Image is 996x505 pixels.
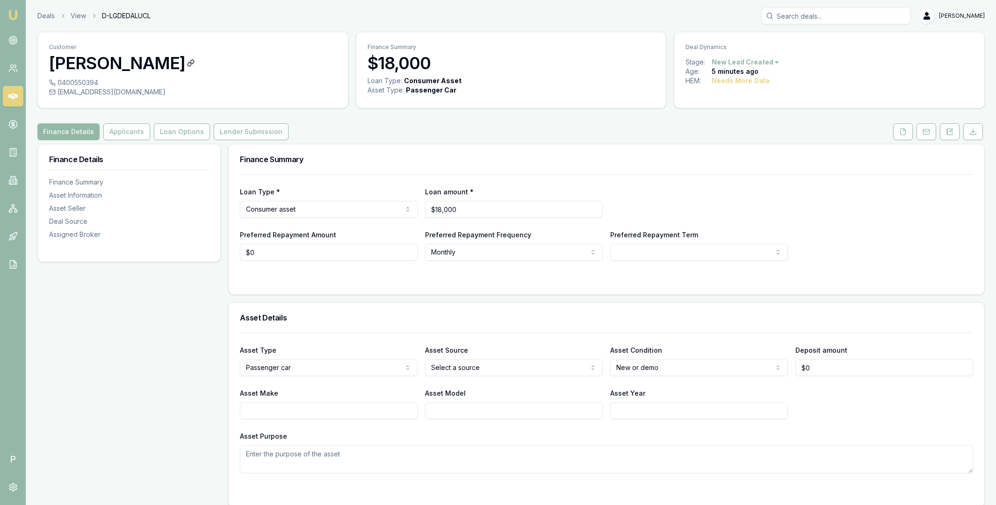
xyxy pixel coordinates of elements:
img: emu-icon-u.png [7,9,19,21]
a: Loan Options [152,123,212,140]
a: Lender Submission [212,123,290,140]
button: Loan Options [154,123,210,140]
h3: $18,000 [368,54,655,72]
div: 5 minutes ago [712,67,758,76]
div: Loan Type: [368,76,402,85]
nav: breadcrumb [37,11,151,21]
div: HEM: [686,76,712,85]
div: Consumer Asset [404,76,462,85]
h3: Asset Details [240,314,973,321]
label: Loan Type * [240,188,280,196]
div: 0400550394 [49,78,337,87]
label: Asset Make [240,389,278,397]
div: Age: [686,67,712,76]
div: Asset Type : [368,85,404,95]
span: [PERSON_NAME] [939,12,985,20]
input: Search deals [761,7,911,24]
p: Customer [49,43,337,51]
label: Loan amount * [425,188,474,196]
span: D-LGDEDALUCL [102,11,151,21]
button: Applicants [103,123,150,140]
label: Asset Year [610,389,645,397]
div: Asset Information [49,191,209,200]
a: Finance Details [37,123,101,140]
div: Needs More Data [712,76,770,85]
label: Preferred Repayment Term [610,231,698,239]
input: $ [795,359,973,376]
p: Deal Dynamics [686,43,973,51]
a: View [71,11,86,21]
div: Stage: [686,57,712,67]
label: Asset Type [240,346,276,354]
label: Asset Model [425,389,466,397]
span: P [3,449,23,469]
label: Preferred Repayment Frequency [425,231,531,239]
div: Deal Source [49,217,209,226]
button: Finance Details [37,123,100,140]
label: Preferred Repayment Amount [240,231,336,239]
label: Asset Condition [610,346,662,354]
label: Asset Purpose [240,432,287,440]
div: Asset Seller [49,204,209,213]
input: $ [425,201,603,218]
label: Asset Source [425,346,468,354]
h3: Finance Details [49,156,209,163]
div: Assigned Broker [49,230,209,239]
div: [EMAIL_ADDRESS][DOMAIN_NAME] [49,87,337,97]
a: Applicants [101,123,152,140]
div: Finance Summary [49,178,209,187]
h3: [PERSON_NAME] [49,54,337,72]
a: Deals [37,11,55,21]
input: $ [240,244,418,261]
h3: Finance Summary [240,156,973,163]
label: Deposit amount [795,346,847,354]
div: Passenger Car [406,85,456,95]
p: Finance Summary [368,43,655,51]
button: Lender Submission [214,123,289,140]
button: New Lead Created [712,57,780,67]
